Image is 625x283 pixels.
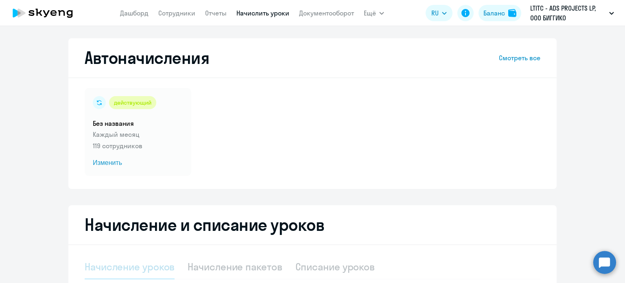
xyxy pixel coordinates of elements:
[93,129,183,139] p: Каждый месяц
[508,9,516,17] img: balance
[93,158,183,168] span: Изменить
[93,119,183,128] h5: Без названия
[426,5,452,21] button: RU
[364,5,384,21] button: Ещё
[236,9,289,17] a: Начислить уроки
[93,141,183,151] p: 119 сотрудников
[299,9,354,17] a: Документооборот
[85,215,540,235] h2: Начисление и списание уроков
[431,8,439,18] span: RU
[120,9,149,17] a: Дашборд
[479,5,521,21] button: Балансbalance
[364,8,376,18] span: Ещё
[205,9,227,17] a: Отчеты
[530,3,606,23] p: LTITC - ADS PROJECTS LP, ООО БИГГИКО
[158,9,195,17] a: Сотрудники
[526,3,618,23] button: LTITC - ADS PROJECTS LP, ООО БИГГИКО
[499,53,540,63] a: Смотреть все
[483,8,505,18] div: Баланс
[109,96,156,109] div: действующий
[85,48,209,68] h2: Автоначисления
